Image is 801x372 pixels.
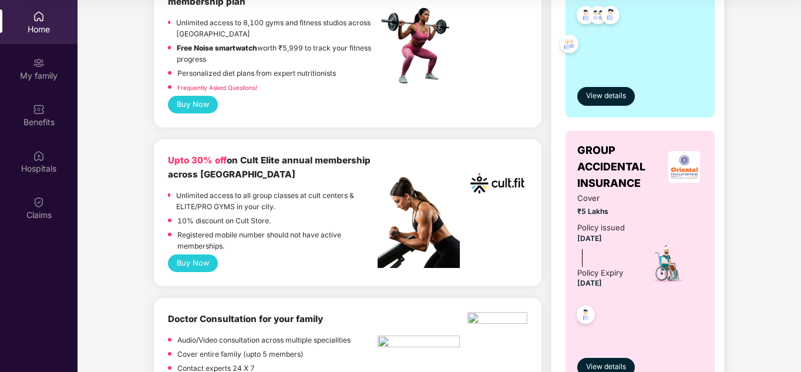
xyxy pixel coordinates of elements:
[577,192,632,205] span: Cover
[577,222,625,234] div: Policy issued
[177,43,257,52] strong: Free Noise smartwatch
[467,312,527,327] img: physica%20-%20Edited.png
[577,87,635,106] button: View details
[577,279,602,287] span: [DATE]
[168,155,371,180] b: on Cult Elite annual membership across [GEOGRAPHIC_DATA]
[177,42,378,65] p: worth ₹5,999 to track your fitness progress
[584,2,612,31] img: svg+xml;base64,PHN2ZyB4bWxucz0iaHR0cDovL3d3dy53My5vcmcvMjAwMC9zdmciIHdpZHRoPSI0OC45MTUiIGhlaWdodD...
[168,254,218,272] button: Buy Now
[176,17,378,39] p: Unlimited access to 8,100 gyms and fitness studios across [GEOGRAPHIC_DATA]
[177,84,257,91] a: Frequently Asked Questions!
[177,334,351,346] p: Audio/Video consultation across multiple specialities
[33,150,45,162] img: svg+xml;base64,PHN2ZyBpZD0iSG9zcGl0YWxzIiB4bWxucz0iaHR0cDovL3d3dy53My5vcmcvMjAwMC9zdmciIHdpZHRoPS...
[177,348,304,360] p: Cover entire family (upto 5 members)
[577,234,602,243] span: [DATE]
[378,177,460,268] img: pc2.png
[168,155,227,166] b: Upto 30% off
[177,68,336,79] p: Personalized diet plans from expert nutritionists
[177,215,271,226] p: 10% discount on Cult Store.
[586,91,626,102] span: View details
[33,57,45,69] img: svg+xml;base64,PHN2ZyB3aWR0aD0iMjAiIGhlaWdodD0iMjAiIHZpZXdCb3g9IjAgMCAyMCAyMCIgZmlsbD0ibm9uZSIgeG...
[33,196,45,208] img: svg+xml;base64,PHN2ZyBpZD0iQ2xhaW0iIHhtbG5zPSJodHRwOi8vd3d3LnczLm9yZy8yMDAwL3N2ZyIgd2lkdGg9IjIwIi...
[378,5,460,87] img: fpp.png
[577,206,632,217] span: ₹5 Lakhs
[577,142,665,192] span: GROUP ACCIDENTAL INSURANCE
[177,229,378,252] p: Registered mobile number should not have active memberships.
[168,313,323,324] b: Doctor Consultation for your family
[555,31,584,60] img: svg+xml;base64,PHN2ZyB4bWxucz0iaHR0cDovL3d3dy53My5vcmcvMjAwMC9zdmciIHdpZHRoPSI0OC45NDMiIGhlaWdodD...
[596,2,625,31] img: svg+xml;base64,PHN2ZyB4bWxucz0iaHR0cDovL3d3dy53My5vcmcvMjAwMC9zdmciIHdpZHRoPSI0OC45NDMiIGhlaWdodD...
[571,302,600,331] img: svg+xml;base64,PHN2ZyB4bWxucz0iaHR0cDovL3d3dy53My5vcmcvMjAwMC9zdmciIHdpZHRoPSI0OC45NDMiIGhlaWdodD...
[378,336,460,351] img: pngtree-physiotherapy-physiotherapist-rehab-disability-stretching-png-image_6063262.png
[176,190,378,212] p: Unlimited access to all group classes at cult centers & ELITE/PRO GYMS in your city.
[648,243,688,284] img: icon
[571,2,600,31] img: svg+xml;base64,PHN2ZyB4bWxucz0iaHR0cDovL3d3dy53My5vcmcvMjAwMC9zdmciIHdpZHRoPSI0OC45NDMiIGhlaWdodD...
[577,267,623,279] div: Policy Expiry
[668,151,700,183] img: insurerLogo
[168,96,218,113] button: Buy Now
[33,103,45,115] img: svg+xml;base64,PHN2ZyBpZD0iQmVuZWZpdHMiIHhtbG5zPSJodHRwOi8vd3d3LnczLm9yZy8yMDAwL3N2ZyIgd2lkdGg9Ij...
[467,153,527,213] img: cult.png
[33,11,45,22] img: svg+xml;base64,PHN2ZyBpZD0iSG9tZSIgeG1sbnM9Imh0dHA6Ly93d3cudzMub3JnLzIwMDAvc3ZnIiB3aWR0aD0iMjAiIG...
